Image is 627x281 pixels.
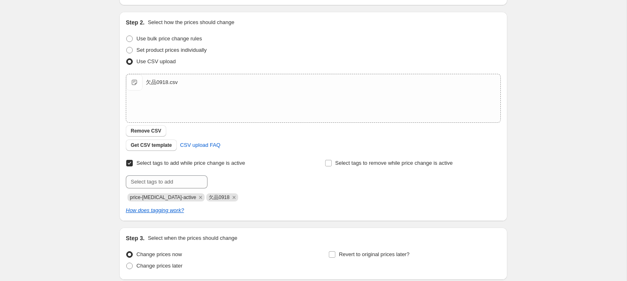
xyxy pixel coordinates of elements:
h2: Step 2. [126,18,145,27]
div: 欠品0918.csv [146,78,178,86]
span: Set product prices individually [136,47,207,53]
span: Use CSV upload [136,58,176,64]
button: Remove 欠品0918 [230,194,238,201]
span: Select tags to remove while price change is active [335,160,453,166]
span: price-change-job-active [130,195,196,200]
span: Select tags to add while price change is active [136,160,245,166]
button: Remove CSV [126,125,166,137]
span: CSV upload FAQ [180,141,221,149]
a: CSV upload FAQ [175,139,225,152]
span: Use bulk price change rules [136,35,202,42]
p: Select when the prices should change [148,234,237,242]
button: Get CSV template [126,139,177,151]
span: Change prices later [136,263,183,269]
button: Remove price-change-job-active [197,194,204,201]
span: Remove CSV [131,128,161,134]
h2: Step 3. [126,234,145,242]
a: How does tagging work? [126,207,184,213]
p: Select how the prices should change [148,18,234,27]
input: Select tags to add [126,175,208,188]
span: Get CSV template [131,142,172,148]
span: Revert to original prices later? [339,251,410,257]
span: 欠品0918 [209,195,230,200]
span: Change prices now [136,251,182,257]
